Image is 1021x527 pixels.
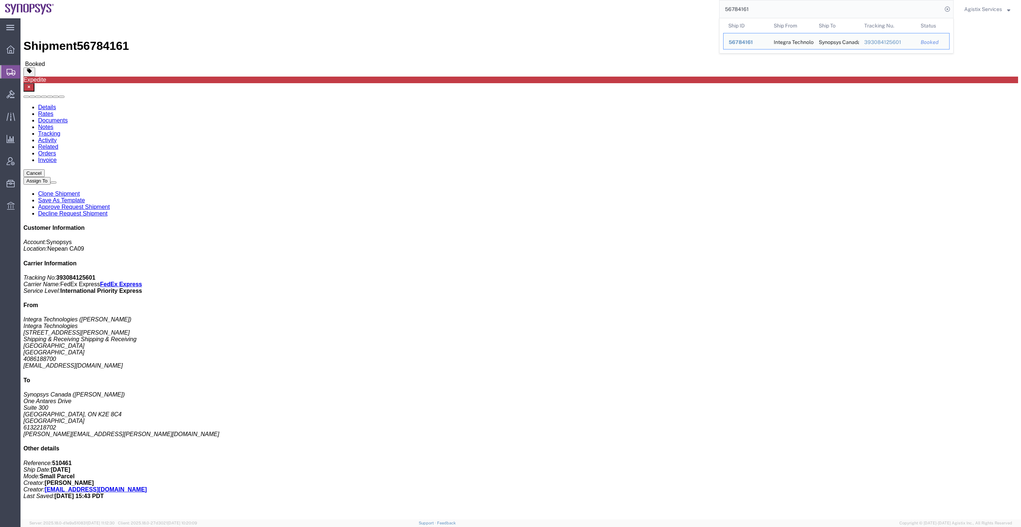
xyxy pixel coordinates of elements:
table: Search Results [723,18,953,53]
th: Tracking Nu. [859,18,916,33]
div: Booked [921,38,944,46]
input: Search for shipment number, reference number [719,0,942,18]
span: Server: 2025.18.0-d1e9a510831 [29,521,115,525]
span: 56784161 [729,39,753,45]
div: 393084125601 [864,38,911,46]
span: Agistix Services [964,5,1002,13]
div: Synopsys Canada [819,33,854,49]
a: Support [419,521,437,525]
th: Ship ID [723,18,769,33]
th: Ship To [814,18,859,33]
span: Client: 2025.18.0-27d3021 [118,521,197,525]
span: [DATE] 10:20:09 [167,521,197,525]
div: Integra Technologies [774,33,809,49]
span: Copyright © [DATE]-[DATE] Agistix Inc., All Rights Reserved [899,520,1012,526]
div: 56784161 [729,38,763,46]
button: Agistix Services [964,5,1011,14]
img: logo [5,4,54,15]
span: [DATE] 11:12:30 [87,521,115,525]
th: Ship From [769,18,814,33]
iframe: FS Legacy Container [21,18,1021,519]
a: Feedback [437,521,456,525]
th: Status [915,18,950,33]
